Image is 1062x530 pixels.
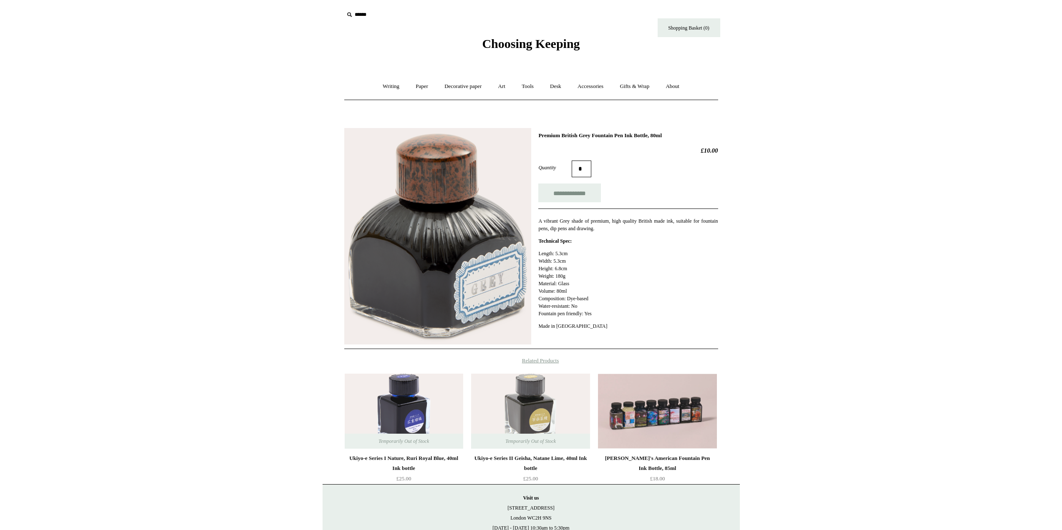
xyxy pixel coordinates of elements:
a: Shopping Basket (0) [658,18,720,37]
a: Ukiyo-e Series II Geisha, Natane Lime, 40ml Ink bottle Ukiyo-e Series II Geisha, Natane Lime, 40m... [471,374,590,449]
a: Decorative paper [437,75,489,98]
strong: Technical Spec: [538,238,572,244]
img: Ukiyo-e Series I Nature, Ruri Royal Blue, 40ml Ink bottle [345,374,463,449]
div: Ukiyo-e Series II Geisha, Natane Lime, 40ml Ink bottle [473,453,588,473]
a: Accessories [570,75,611,98]
a: Choosing Keeping [482,43,580,49]
a: Art [491,75,513,98]
p: A vibrant Grey shade of premium, high quality British made ink, suitable for fountain pens, dip p... [538,217,718,232]
span: £25.00 [396,475,411,482]
a: Ukiyo-e Series II Geisha, Natane Lime, 40ml Ink bottle £25.00 [471,453,590,487]
p: Made in [GEOGRAPHIC_DATA] [538,322,718,330]
span: Choosing Keeping [482,37,580,50]
span: £25.00 [523,475,538,482]
a: Noodler's American Fountain Pen Ink Bottle, 85ml Noodler's American Fountain Pen Ink Bottle, 85ml [598,374,716,449]
h1: Premium British Grey Fountain Pen Ink Bottle, 80ml [538,132,718,139]
div: [PERSON_NAME]'s American Fountain Pen Ink Bottle, 85ml [600,453,714,473]
img: Ukiyo-e Series II Geisha, Natane Lime, 40ml Ink bottle [471,374,590,449]
h2: £10.00 [538,147,718,154]
a: [PERSON_NAME]'s American Fountain Pen Ink Bottle, 85ml £18.00 [598,453,716,487]
h4: Related Products [323,357,740,364]
a: Ukiyo-e Series I Nature, Ruri Royal Blue, 40ml Ink bottle £25.00 [345,453,463,487]
a: Ukiyo-e Series I Nature, Ruri Royal Blue, 40ml Ink bottle Ukiyo-e Series I Nature, Ruri Royal Blu... [345,374,463,449]
a: Tools [514,75,541,98]
a: Paper [408,75,436,98]
a: Writing [375,75,407,98]
span: £18.00 [650,475,665,482]
p: Length: 5.3cm Width: 5.3cm Height: 6.8cm Weight: 180g Material: Glass Volume: 80ml Composition: D... [538,250,718,317]
a: Gifts & Wrap [612,75,657,98]
a: Desk [542,75,569,98]
span: Temporarily Out of Stock [370,434,437,449]
strong: Visit us [523,495,539,501]
span: Temporarily Out of Stock [497,434,564,449]
label: Quantity [538,164,572,171]
a: About [658,75,687,98]
img: Noodler's American Fountain Pen Ink Bottle, 85ml [598,374,716,449]
div: Ukiyo-e Series I Nature, Ruri Royal Blue, 40ml Ink bottle [347,453,461,473]
img: Premium British Grey Fountain Pen Ink Bottle, 80ml [344,128,531,345]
